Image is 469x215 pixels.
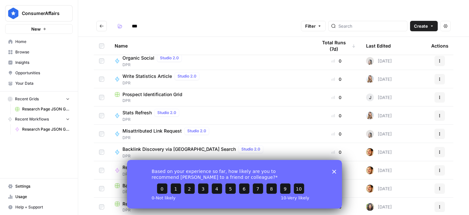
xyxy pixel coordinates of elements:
[5,192,73,202] a: Usage
[369,94,371,101] span: J
[301,21,326,31] button: Filter
[122,201,234,207] span: Research Page JSON Generator ([PERSON_NAME])
[366,148,392,156] div: [DATE]
[5,202,73,212] button: Help + Support
[122,73,172,79] span: Write Statistics Article
[366,112,392,120] div: [DATE]
[5,24,73,34] button: New
[122,146,236,152] span: Backlink Discovery via [GEOGRAPHIC_DATA] Search
[338,23,405,29] input: Search
[96,21,107,31] button: Go back
[122,128,182,134] span: Misattributed Link Request
[157,110,176,116] span: Studio 2.0
[122,171,221,177] span: DPR
[115,182,307,195] a: Backlink discovery ([PERSON_NAME])DPR
[366,203,392,211] div: [DATE]
[317,76,356,82] div: 0
[5,5,73,21] button: Workspace: ConsumerAffairs
[366,166,374,174] img: 7dkj40nmz46gsh6f912s7bk0kz0q
[366,130,374,138] img: ur1zthrg86n58a5t7pu5nb1lg2cg
[305,23,316,29] span: Filter
[5,57,73,68] a: Insights
[115,109,307,122] a: Stats RefreshStudio 2.0DPR
[5,78,73,89] a: Your Data
[5,68,73,78] a: Opportunities
[15,96,39,102] span: Recent Grids
[122,109,152,116] span: Stats Refresh
[366,37,391,55] div: Last Edited
[15,60,70,65] span: Insights
[317,37,356,55] div: Total Runs (7d)
[7,7,19,19] img: ConsumerAffairs Logo
[22,10,61,17] span: ConsumerAffairs
[241,146,260,152] span: Studio 2.0
[115,72,307,86] a: Write Statistics ArticleStudio 2.0DPR
[15,194,70,200] span: Usage
[15,80,70,86] span: Your Data
[5,47,73,57] a: Browse
[366,185,374,193] img: 7dkj40nmz46gsh6f912s7bk0kz0q
[22,126,70,132] span: Research Page JSON Generator
[317,58,356,64] div: 0
[15,204,70,210] span: Help + Support
[317,112,356,119] div: 0
[12,104,73,114] a: Research Page JSON Generator ([PERSON_NAME])
[122,117,182,122] span: DPR
[122,80,202,86] span: DPR
[122,135,212,141] span: DPR
[5,36,73,47] a: Home
[115,127,307,141] a: Misattributed Link RequestStudio 2.0DPR
[122,91,182,98] span: Prospect Identification Grid
[366,93,392,101] div: [DATE]
[115,164,307,177] a: Research Page JSON GeneratorStudio 2.0DPR
[22,106,70,112] span: Research Page JSON Generator ([PERSON_NAME])
[122,153,266,159] span: DPR
[15,183,70,189] span: Settings
[366,166,392,174] div: [DATE]
[5,181,73,192] a: Settings
[178,73,196,79] span: Studio 2.0
[5,114,73,124] button: Recent Workflows
[366,57,374,65] img: ur1zthrg86n58a5t7pu5nb1lg2cg
[122,164,192,171] span: Research Page JSON Generator
[366,75,392,83] div: [DATE]
[366,130,392,138] div: [DATE]
[366,148,374,156] img: 7dkj40nmz46gsh6f912s7bk0kz0q
[15,39,70,45] span: Home
[410,21,438,31] button: Create
[122,62,184,68] span: DPR
[122,55,154,61] span: Organic Social
[127,160,342,208] iframe: Survey from AirOps
[12,124,73,135] a: Research Page JSON Generator
[187,128,206,134] span: Studio 2.0
[31,26,41,32] span: New
[366,112,374,120] img: 6lzcvtqrom6glnstmpsj9w10zs8o
[15,49,70,55] span: Browse
[5,94,73,104] button: Recent Grids
[15,116,49,122] span: Recent Workflows
[115,91,307,104] a: Prospect Identification GridDPR
[317,94,356,101] div: 0
[115,145,307,159] a: Backlink Discovery via [GEOGRAPHIC_DATA] SearchStudio 2.0DPR
[115,54,307,68] a: Organic SocialStudio 2.0DPR
[115,37,307,55] div: Name
[366,57,392,65] div: [DATE]
[366,203,374,211] img: 6mihlqu5uniej3b1t3326lbd0z67
[115,201,307,213] a: Research Page JSON Generator ([PERSON_NAME])DPR
[431,37,448,55] div: Actions
[115,98,307,104] span: DPR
